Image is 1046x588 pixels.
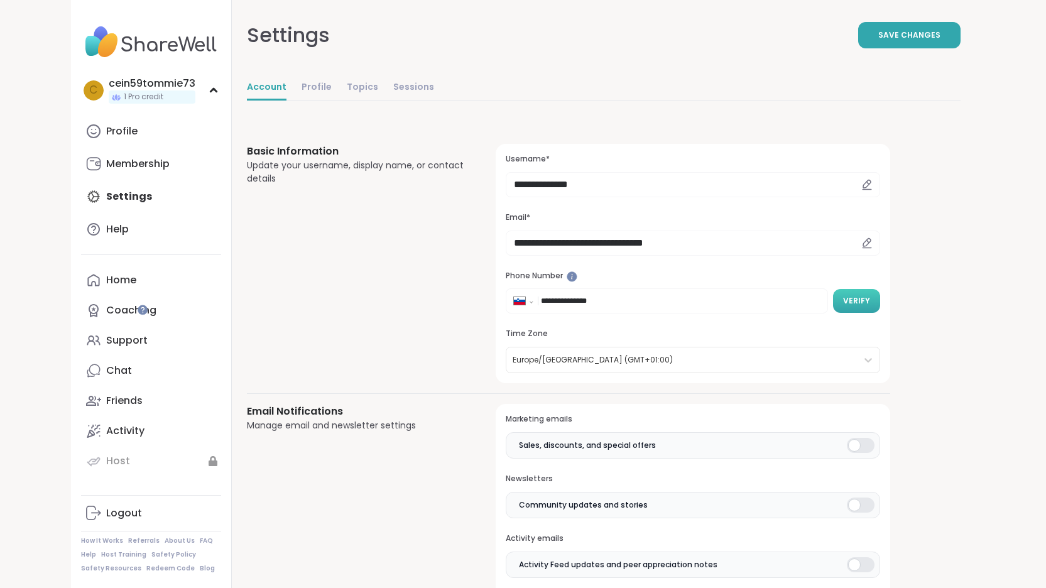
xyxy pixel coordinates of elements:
[81,356,221,386] a: Chat
[106,506,142,520] div: Logout
[81,550,96,559] a: Help
[878,30,940,41] span: Save Changes
[81,214,221,244] a: Help
[165,536,195,545] a: About Us
[247,75,286,101] a: Account
[393,75,434,101] a: Sessions
[138,305,148,315] iframe: Spotlight
[247,144,466,159] h3: Basic Information
[106,303,156,317] div: Coaching
[200,564,215,573] a: Blog
[106,222,129,236] div: Help
[106,157,170,171] div: Membership
[109,77,195,90] div: cein59tommie73
[506,533,880,544] h3: Activity emails
[151,550,196,559] a: Safety Policy
[106,424,144,438] div: Activity
[858,22,961,48] button: Save Changes
[506,212,880,223] h3: Email*
[81,498,221,528] a: Logout
[247,159,466,185] div: Update your username, display name, or contact details
[519,559,717,570] span: Activity Feed updates and peer appreciation notes
[506,154,880,165] h3: Username*
[146,564,195,573] a: Redeem Code
[81,265,221,295] a: Home
[567,271,577,282] iframe: Spotlight
[81,20,221,64] img: ShareWell Nav Logo
[106,124,138,138] div: Profile
[89,82,97,99] span: c
[106,454,130,468] div: Host
[506,414,880,425] h3: Marketing emails
[81,325,221,356] a: Support
[128,536,160,545] a: Referrals
[506,271,880,281] h3: Phone Number
[200,536,213,545] a: FAQ
[106,364,132,378] div: Chat
[247,419,466,432] div: Manage email and newsletter settings
[106,394,143,408] div: Friends
[81,446,221,476] a: Host
[247,20,330,50] div: Settings
[81,386,221,416] a: Friends
[833,289,880,313] button: Verify
[81,295,221,325] a: Coaching
[247,404,466,419] h3: Email Notifications
[302,75,332,101] a: Profile
[81,416,221,446] a: Activity
[506,329,880,339] h3: Time Zone
[506,474,880,484] h3: Newsletters
[106,273,136,287] div: Home
[81,536,123,545] a: How It Works
[101,550,146,559] a: Host Training
[81,116,221,146] a: Profile
[519,440,656,451] span: Sales, discounts, and special offers
[519,499,648,511] span: Community updates and stories
[843,295,870,307] span: Verify
[81,149,221,179] a: Membership
[106,334,148,347] div: Support
[347,75,378,101] a: Topics
[124,92,163,102] span: 1 Pro credit
[81,564,141,573] a: Safety Resources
